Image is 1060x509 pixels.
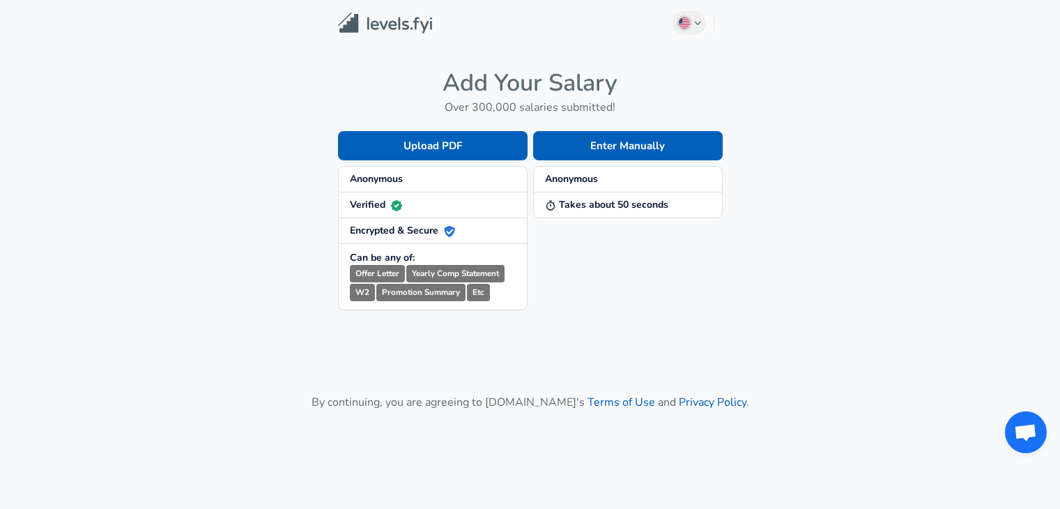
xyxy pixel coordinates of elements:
[350,251,415,264] strong: Can be any of:
[679,395,746,410] a: Privacy Policy
[338,98,723,117] h6: Over 300,000 salaries submitted!
[545,198,668,211] strong: Takes about 50 seconds
[1005,411,1047,453] div: Open chat
[376,284,466,301] small: Promotion Summary
[533,131,723,160] button: Enter Manually
[679,17,690,29] img: English (US)
[350,198,402,211] strong: Verified
[673,11,706,35] button: English (US)
[467,284,490,301] small: Etc
[545,172,598,185] strong: Anonymous
[350,224,455,237] strong: Encrypted & Secure
[338,13,432,34] img: Levels.fyi
[350,265,405,282] small: Offer Letter
[406,265,505,282] small: Yearly Comp Statement
[350,172,403,185] strong: Anonymous
[587,395,655,410] a: Terms of Use
[338,131,528,160] button: Upload PDF
[350,284,375,301] small: W2
[338,68,723,98] h4: Add Your Salary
